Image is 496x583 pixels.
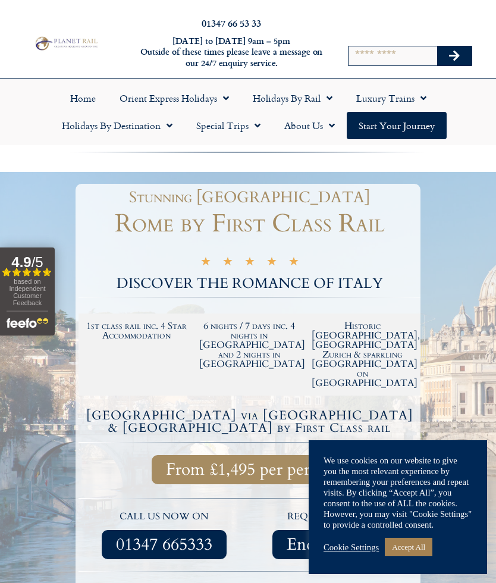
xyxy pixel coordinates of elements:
a: Luxury Trains [344,84,438,112]
a: 01347 66 53 33 [202,16,261,30]
h1: Rome by First Class Rail [79,211,420,236]
nav: Menu [6,84,490,139]
p: request a quote [256,509,415,525]
h2: DISCOVER THE ROMANCE OF ITALY [79,277,420,291]
h1: Stunning [GEOGRAPHIC_DATA] [84,190,415,205]
a: Start your Journey [347,112,447,139]
a: About Us [272,112,347,139]
p: call us now on [84,509,244,525]
h2: 6 nights / 7 days inc. 4 nights in [GEOGRAPHIC_DATA] and 2 nights in [GEOGRAPHIC_DATA] [199,321,300,369]
a: Enquire Now [272,530,398,559]
h2: Historic [GEOGRAPHIC_DATA], [GEOGRAPHIC_DATA] Zurich & sparkling [GEOGRAPHIC_DATA] on [GEOGRAPHIC... [312,321,413,388]
a: Accept All [385,538,432,556]
a: Holidays by Rail [241,84,344,112]
a: Cookie Settings [324,542,379,553]
i: ★ [244,258,255,269]
span: 01347 665333 [116,537,212,552]
h6: [DATE] to [DATE] 9am – 5pm Outside of these times please leave a message on our 24/7 enquiry serv... [135,36,328,69]
a: Home [58,84,108,112]
h4: [GEOGRAPHIC_DATA] via [GEOGRAPHIC_DATA] & [GEOGRAPHIC_DATA] by First Class rail [80,409,419,434]
i: ★ [222,258,233,269]
a: Special Trips [184,112,272,139]
a: Orient Express Holidays [108,84,241,112]
a: From £1,495 per person [152,455,348,484]
span: From £1,495 per person [166,462,334,477]
span: Enquire Now [287,537,384,552]
i: ★ [266,258,277,269]
h2: 1st class rail inc. 4 Star Accommodation [86,321,187,340]
a: 01347 665333 [102,530,227,559]
div: 5/5 [200,256,299,269]
div: We use cookies on our website to give you the most relevant experience by remembering your prefer... [324,455,472,530]
i: ★ [200,258,211,269]
img: Planet Rail Train Holidays Logo [33,35,99,51]
a: Holidays by Destination [50,112,184,139]
i: ★ [288,258,299,269]
button: Search [437,46,472,65]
